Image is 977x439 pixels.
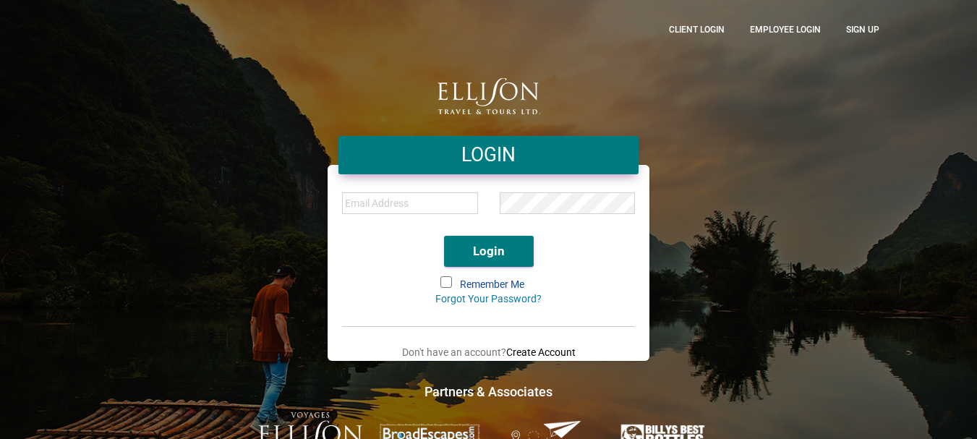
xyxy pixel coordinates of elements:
[88,383,890,401] h4: Partners & Associates
[739,11,832,48] a: Employee Login
[349,142,628,169] h4: LOGIN
[342,192,478,214] input: Email Address
[444,236,534,267] button: Login
[442,278,535,292] label: Remember Me
[438,78,540,114] img: logo.png
[658,11,735,48] a: CLient Login
[435,293,542,304] a: Forgot Your Password?
[506,346,576,358] a: Create Account
[835,11,890,48] a: Sign up
[342,344,635,361] p: Don't have an account?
